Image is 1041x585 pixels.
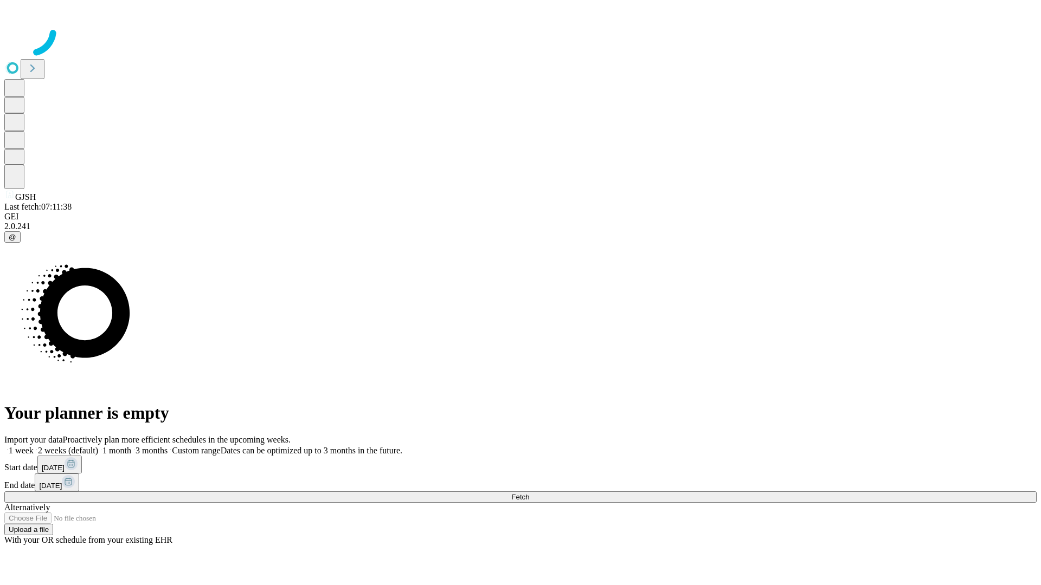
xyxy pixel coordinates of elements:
[4,524,53,535] button: Upload a file
[172,446,220,455] span: Custom range
[511,493,529,501] span: Fetch
[4,202,72,211] span: Last fetch: 07:11:38
[4,435,63,444] span: Import your data
[4,456,1037,473] div: Start date
[42,464,65,472] span: [DATE]
[4,222,1037,231] div: 2.0.241
[38,446,98,455] span: 2 weeks (default)
[4,473,1037,491] div: End date
[4,231,21,243] button: @
[4,503,50,512] span: Alternatively
[4,403,1037,423] h1: Your planner is empty
[102,446,131,455] span: 1 month
[136,446,168,455] span: 3 months
[37,456,82,473] button: [DATE]
[63,435,291,444] span: Proactively plan more efficient schedules in the upcoming weeks.
[15,192,36,201] span: GJSH
[9,233,16,241] span: @
[4,535,172,544] span: With your OR schedule from your existing EHR
[221,446,402,455] span: Dates can be optimized up to 3 months in the future.
[4,491,1037,503] button: Fetch
[4,212,1037,222] div: GEI
[39,482,62,490] span: [DATE]
[35,473,79,491] button: [DATE]
[9,446,34,455] span: 1 week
